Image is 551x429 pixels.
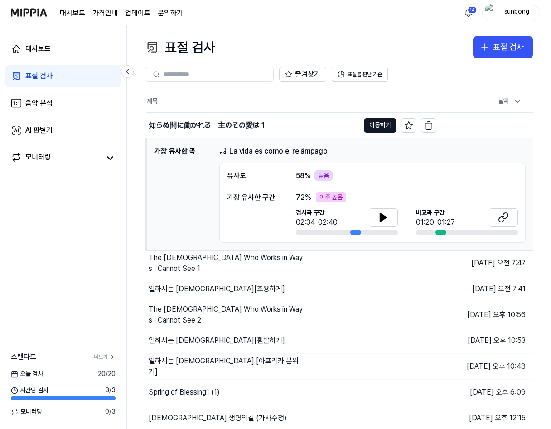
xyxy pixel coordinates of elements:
[149,413,287,424] div: [DEMOGRAPHIC_DATA] 생명의길 (가사수정)
[25,71,53,82] div: 표절 검사
[463,7,474,18] img: 알림
[25,125,53,136] div: AI 판별기
[25,98,53,109] div: 음악 분석
[436,112,533,138] td: [DATE] 오전 7:49
[296,208,338,217] span: 검사곡 구간
[416,217,455,228] div: 01:20-01:27
[92,8,118,19] button: 가격안내
[149,335,285,346] div: 일하시는 [DEMOGRAPHIC_DATA][활발하게]
[482,5,540,20] button: profilesunbong
[5,120,121,141] a: AI 판별기
[314,170,333,181] div: 높음
[94,353,116,361] a: 더보기
[364,118,396,133] button: 이동하기
[468,6,477,14] div: 14
[60,8,85,19] a: 대시보드
[219,146,329,157] a: La vida es como el relámpago
[316,192,346,203] div: 아주 높음
[105,407,116,416] span: 0 / 3
[279,67,326,82] button: 즐겨찾기
[499,7,534,17] div: sunbong
[125,8,150,19] a: 업데이트
[149,120,265,131] div: 知らぬ間に働かれる 主のその愛は 1
[493,41,524,54] div: 표절 검사
[11,152,101,164] a: 모니터링
[5,92,121,114] a: 음악 분석
[296,170,311,181] span: 58 %
[149,252,305,274] div: The [DEMOGRAPHIC_DATA] Who Works in Ways I Cannot See 1
[158,8,183,19] a: 문의하기
[98,370,116,379] span: 20 / 20
[436,328,533,354] td: [DATE] 오후 10:53
[227,170,278,181] div: 유사도
[495,94,526,109] div: 날짜
[5,65,121,87] a: 표절 검사
[11,370,43,379] span: 오늘 검사
[436,354,533,380] td: [DATE] 오후 10:48
[5,38,121,60] a: 대시보드
[296,217,338,228] div: 02:34-02:40
[436,276,533,302] td: [DATE] 오전 7:41
[146,91,436,112] th: 제목
[473,36,533,58] button: 표절 검사
[461,5,476,20] button: 알림14
[436,302,533,328] td: [DATE] 오후 10:56
[154,146,212,243] h1: 가장 유사한 곡
[296,192,311,203] span: 72 %
[145,36,215,58] div: 표절 검사
[332,67,388,82] button: 표절률 판단 기준
[105,386,116,395] span: 3 / 3
[149,356,305,377] div: 일하시는 [DEMOGRAPHIC_DATA] [아프리카 분위기]
[485,4,496,22] img: profile
[436,251,533,276] td: [DATE] 오전 7:47
[416,208,455,217] span: 비교곡 구간
[149,304,305,326] div: The [DEMOGRAPHIC_DATA] Who Works in Ways I Cannot See 2
[149,284,285,294] div: 일하시는 [DEMOGRAPHIC_DATA][조용하게]
[436,380,533,405] td: [DATE] 오후 6:09
[11,407,42,416] span: 모니터링
[25,43,51,54] div: 대시보드
[25,152,51,164] div: 모니터링
[227,192,278,203] div: 가장 유사한 구간
[11,352,36,362] span: 스탠다드
[11,386,48,395] span: 시간당 검사
[149,387,220,398] div: Spring of Blessing1 (1)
